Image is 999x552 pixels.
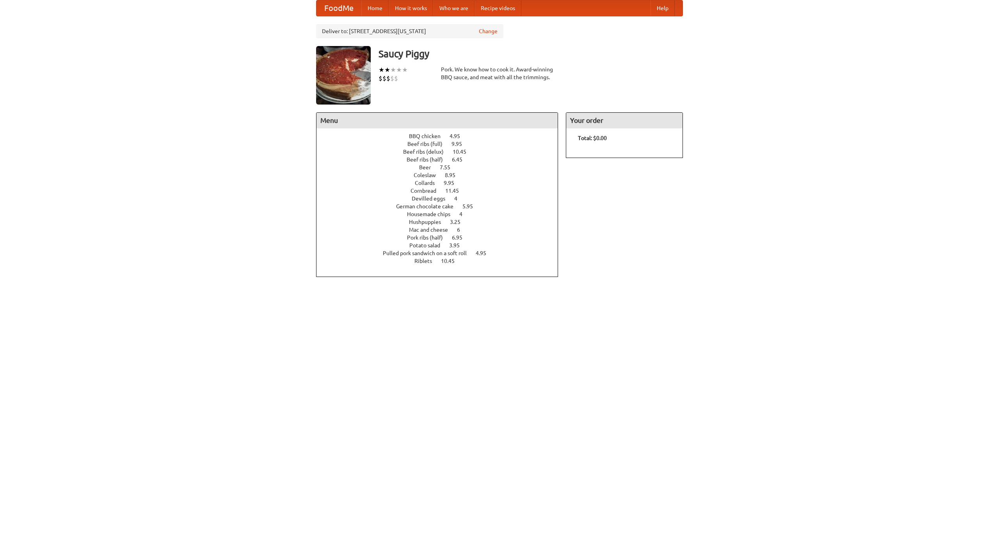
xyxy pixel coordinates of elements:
a: Pulled pork sandwich on a soft roll 4.95 [383,250,501,256]
li: $ [386,74,390,83]
h4: Menu [316,113,558,128]
li: ★ [390,66,396,74]
span: 4.95 [450,133,468,139]
li: $ [382,74,386,83]
span: Beer [419,164,439,170]
a: Cornbread 11.45 [411,188,473,194]
span: 4 [459,211,470,217]
div: Deliver to: [STREET_ADDRESS][US_STATE] [316,24,503,38]
a: Coleslaw 8.95 [414,172,470,178]
a: Devilled eggs 4 [412,195,472,202]
h4: Your order [566,113,683,128]
span: Beef ribs (full) [407,141,450,147]
span: 6.45 [452,156,470,163]
span: Coleslaw [414,172,444,178]
span: Hushpuppies [409,219,449,225]
li: ★ [396,66,402,74]
a: Beer 7.55 [419,164,465,170]
span: 4 [454,195,465,202]
li: $ [379,74,382,83]
a: Housemade chips 4 [407,211,477,217]
b: Total: $0.00 [578,135,607,141]
span: 8.95 [445,172,463,178]
span: Pulled pork sandwich on a soft roll [383,250,475,256]
div: Pork. We know how to cook it. Award-winning BBQ sauce, and meat with all the trimmings. [441,66,558,81]
a: Change [479,27,498,35]
span: Potato salad [409,242,448,248]
span: 6 [457,227,468,233]
a: How it works [389,0,433,16]
a: Help [651,0,675,16]
a: BBQ chicken 4.95 [409,133,475,139]
a: Beef ribs (delux) 10.45 [403,149,481,155]
a: Riblets 10.45 [414,258,469,264]
a: Beef ribs (full) 9.95 [407,141,476,147]
span: 9.95 [444,180,462,186]
span: 10.45 [441,258,462,264]
span: Mac and cheese [409,227,456,233]
a: Who we are [433,0,475,16]
a: Recipe videos [475,0,521,16]
li: $ [390,74,394,83]
a: Collards 9.95 [415,180,469,186]
span: 6.95 [452,234,470,241]
a: Pork ribs (half) 6.95 [407,234,477,241]
span: 3.95 [449,242,468,248]
span: 11.45 [445,188,467,194]
a: German chocolate cake 5.95 [396,203,487,209]
h3: Saucy Piggy [379,46,683,62]
span: 9.95 [452,141,470,147]
li: ★ [402,66,408,74]
span: Collards [415,180,443,186]
span: Devilled eggs [412,195,453,202]
span: Cornbread [411,188,444,194]
span: Pork ribs (half) [407,234,451,241]
span: Beef ribs (delux) [403,149,452,155]
a: Hushpuppies 3.25 [409,219,475,225]
a: Beef ribs (half) 6.45 [407,156,477,163]
span: 7.55 [440,164,458,170]
a: Home [361,0,389,16]
a: Mac and cheese 6 [409,227,475,233]
span: German chocolate cake [396,203,461,209]
img: angular.jpg [316,46,371,105]
li: $ [394,74,398,83]
span: Riblets [414,258,440,264]
span: Housemade chips [407,211,458,217]
span: 5.95 [462,203,481,209]
li: ★ [384,66,390,74]
li: ★ [379,66,384,74]
a: Potato salad 3.95 [409,242,474,248]
span: BBQ chicken [409,133,448,139]
span: Beef ribs (half) [407,156,451,163]
span: 4.95 [476,250,494,256]
a: FoodMe [316,0,361,16]
span: 10.45 [453,149,474,155]
span: 3.25 [450,219,468,225]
